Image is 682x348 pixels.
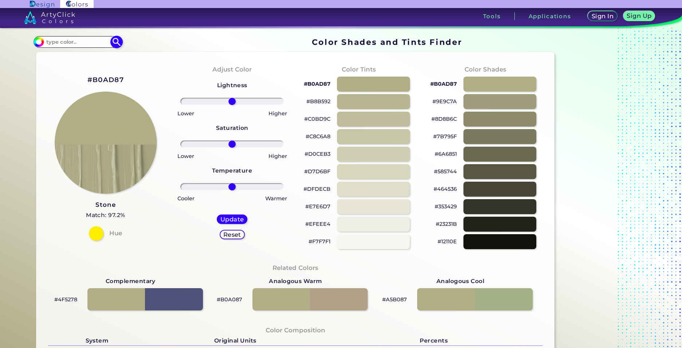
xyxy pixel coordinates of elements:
[106,277,156,286] strong: Complementary
[304,115,330,123] p: #C0BD9C
[434,167,457,176] p: #585744
[177,194,195,203] p: Cooler
[109,228,122,239] h4: Hue
[55,92,157,194] img: paint_stamp_2_half.png
[382,295,407,304] p: #A5B087
[305,220,330,228] p: #EFEEE4
[30,1,54,8] img: ArtyClick Design logo
[217,295,242,304] p: #B0A087
[436,277,485,286] strong: Analogous Cool
[593,13,612,19] h5: Sign In
[625,12,654,21] a: Sign Up
[342,64,376,75] h4: Color Tints
[217,82,247,89] strong: Lightness
[304,80,330,88] p: #B0AD87
[436,220,457,228] p: #23231B
[216,124,248,131] strong: Saturation
[269,277,322,286] strong: Analogous Warm
[273,263,318,273] h4: Related Colors
[529,13,571,19] h3: Applications
[435,150,457,158] p: #6A6851
[433,132,457,141] p: #7B795F
[54,295,77,304] p: #4F5278
[628,13,651,19] h5: Sign Up
[309,237,330,246] p: #F7F7F1
[431,115,457,123] p: #8D8B6C
[212,167,252,174] strong: Temperature
[483,13,501,19] h3: Tools
[146,336,325,345] h5: Original Units
[48,336,146,345] h5: System
[212,64,252,75] h4: Adjust Color
[177,109,194,118] p: Lower
[438,237,457,246] p: #12110E
[434,185,457,193] p: #464536
[432,97,457,106] p: #9E9C7A
[110,36,123,49] img: icon search
[312,36,462,47] h1: Color Shades and Tints Finder
[306,97,330,106] p: #B8B592
[306,132,330,141] p: #C8C6A8
[269,152,287,161] p: Higher
[589,12,616,21] a: Sign In
[86,200,125,220] a: Stone Match: 97.2%
[24,11,75,24] img: logo_artyclick_colors_white.svg
[44,37,111,47] input: type color..
[86,201,125,209] h3: Stone
[86,210,125,220] h5: Match: 97.2%
[304,167,330,176] p: #D7D6BF
[222,217,243,222] h5: Update
[224,232,240,237] h5: Reset
[430,80,457,88] p: #B0AD87
[303,185,330,193] p: #DFDECB
[305,202,330,211] p: #E7E6D7
[265,194,287,203] p: Warmer
[87,75,124,85] h2: #B0AD87
[465,64,506,75] h4: Color Shades
[325,336,543,345] h5: Percents
[435,202,457,211] p: #353429
[269,109,287,118] p: Higher
[266,325,325,336] h4: Color Composition
[305,150,330,158] p: #D0CEB3
[177,152,194,161] p: Lower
